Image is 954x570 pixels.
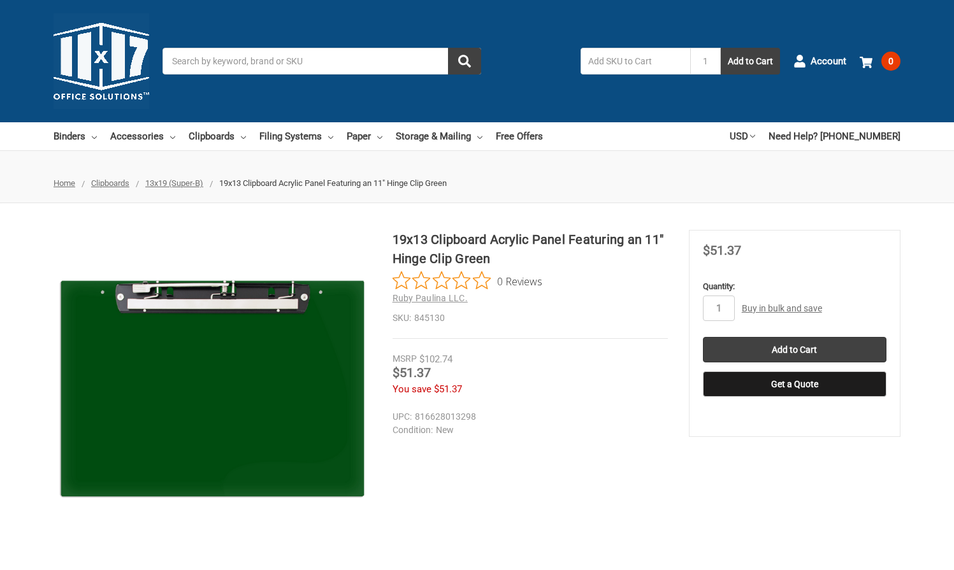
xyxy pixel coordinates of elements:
[54,178,75,188] a: Home
[497,271,542,290] span: 0 Reviews
[860,45,900,78] a: 0
[393,424,662,437] dd: New
[742,303,822,313] a: Buy in bulk and save
[54,13,149,109] img: 11x17.com
[730,122,755,150] a: USD
[703,337,886,362] input: Add to Cart
[393,230,668,268] h1: 19x13 Clipboard Acrylic Panel Featuring an 11" Hinge Clip Green
[393,410,662,424] dd: 816628013298
[393,410,412,424] dt: UPC:
[703,280,886,293] label: Quantity:
[703,371,886,397] button: Get a Quote
[434,383,462,395] span: $51.37
[496,122,543,150] a: Free Offers
[393,352,417,366] div: MSRP
[769,122,900,150] a: Need Help? [PHONE_NUMBER]
[703,243,741,258] span: $51.37
[393,365,431,380] span: $51.37
[393,424,433,437] dt: Condition:
[259,122,333,150] a: Filing Systems
[793,45,846,78] a: Account
[811,54,846,69] span: Account
[881,52,900,71] span: 0
[54,122,97,150] a: Binders
[393,383,431,395] span: You save
[393,271,542,290] button: Rated 0 out of 5 stars from 0 reviews. Jump to reviews.
[393,293,468,303] a: Ruby Paulina LLC.
[393,311,411,325] dt: SKU:
[581,48,690,75] input: Add SKU to Cart
[54,230,372,548] img: 19x13 Clipboard Acrylic Panel Featuring an 11" Hinge Clip Green
[393,311,668,325] dd: 845130
[110,122,175,150] a: Accessories
[163,48,481,75] input: Search by keyword, brand or SKU
[219,178,447,188] span: 19x13 Clipboard Acrylic Panel Featuring an 11" Hinge Clip Green
[396,122,482,150] a: Storage & Mailing
[91,178,129,188] a: Clipboards
[145,178,203,188] a: 13x19 (Super-B)
[347,122,382,150] a: Paper
[419,353,452,365] span: $102.74
[721,48,780,75] button: Add to Cart
[189,122,246,150] a: Clipboards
